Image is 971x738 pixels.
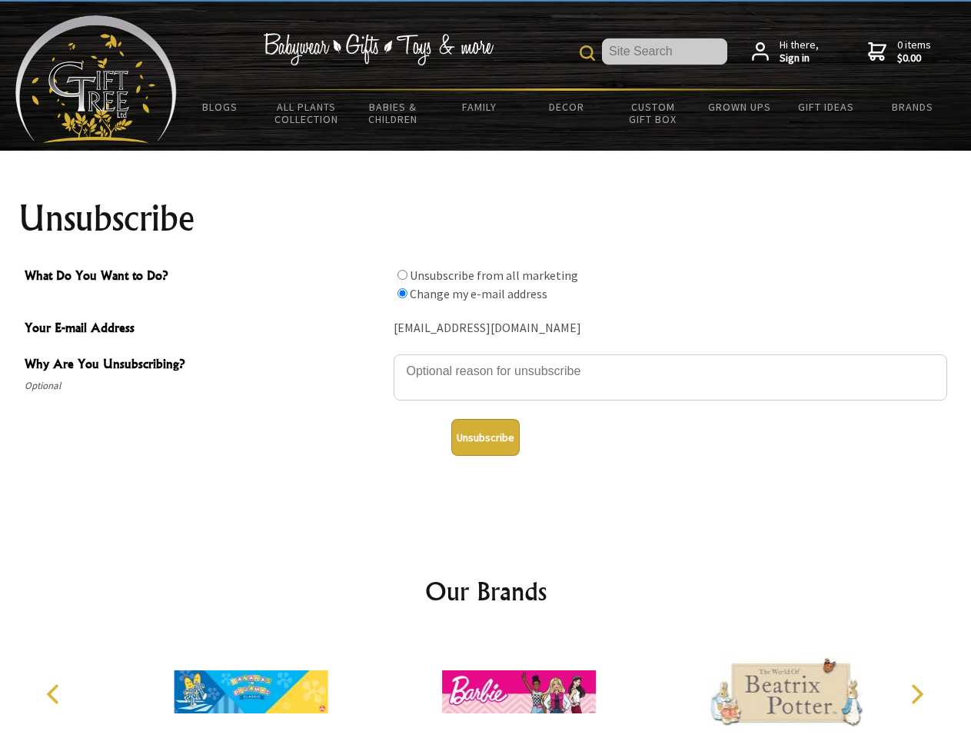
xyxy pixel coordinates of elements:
[397,270,407,280] input: What Do You Want to Do?
[263,33,494,65] img: Babywear - Gifts - Toys & more
[580,45,595,61] img: product search
[25,318,386,341] span: Your E-mail Address
[31,573,941,610] h2: Our Brands
[900,677,933,711] button: Next
[18,200,953,237] h1: Unsubscribe
[25,266,386,288] span: What Do You Want to Do?
[397,288,407,298] input: What Do You Want to Do?
[350,91,437,135] a: Babies & Children
[410,268,578,283] label: Unsubscribe from all marketing
[897,38,931,65] span: 0 items
[780,52,819,65] strong: Sign in
[897,52,931,65] strong: $0.00
[780,38,819,65] span: Hi there,
[25,377,386,395] span: Optional
[523,91,610,123] a: Decor
[15,15,177,143] img: Babyware - Gifts - Toys and more...
[25,354,386,377] span: Why Are You Unsubscribing?
[752,38,819,65] a: Hi there,Sign in
[783,91,870,123] a: Gift Ideas
[264,91,351,135] a: All Plants Collection
[410,286,547,301] label: Change my e-mail address
[696,91,783,123] a: Grown Ups
[868,38,931,65] a: 0 items$0.00
[602,38,727,65] input: Site Search
[437,91,524,123] a: Family
[610,91,697,135] a: Custom Gift Box
[394,317,947,341] div: [EMAIL_ADDRESS][DOMAIN_NAME]
[177,91,264,123] a: BLOGS
[394,354,947,401] textarea: Why Are You Unsubscribing?
[38,677,72,711] button: Previous
[870,91,956,123] a: Brands
[451,419,520,456] button: Unsubscribe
